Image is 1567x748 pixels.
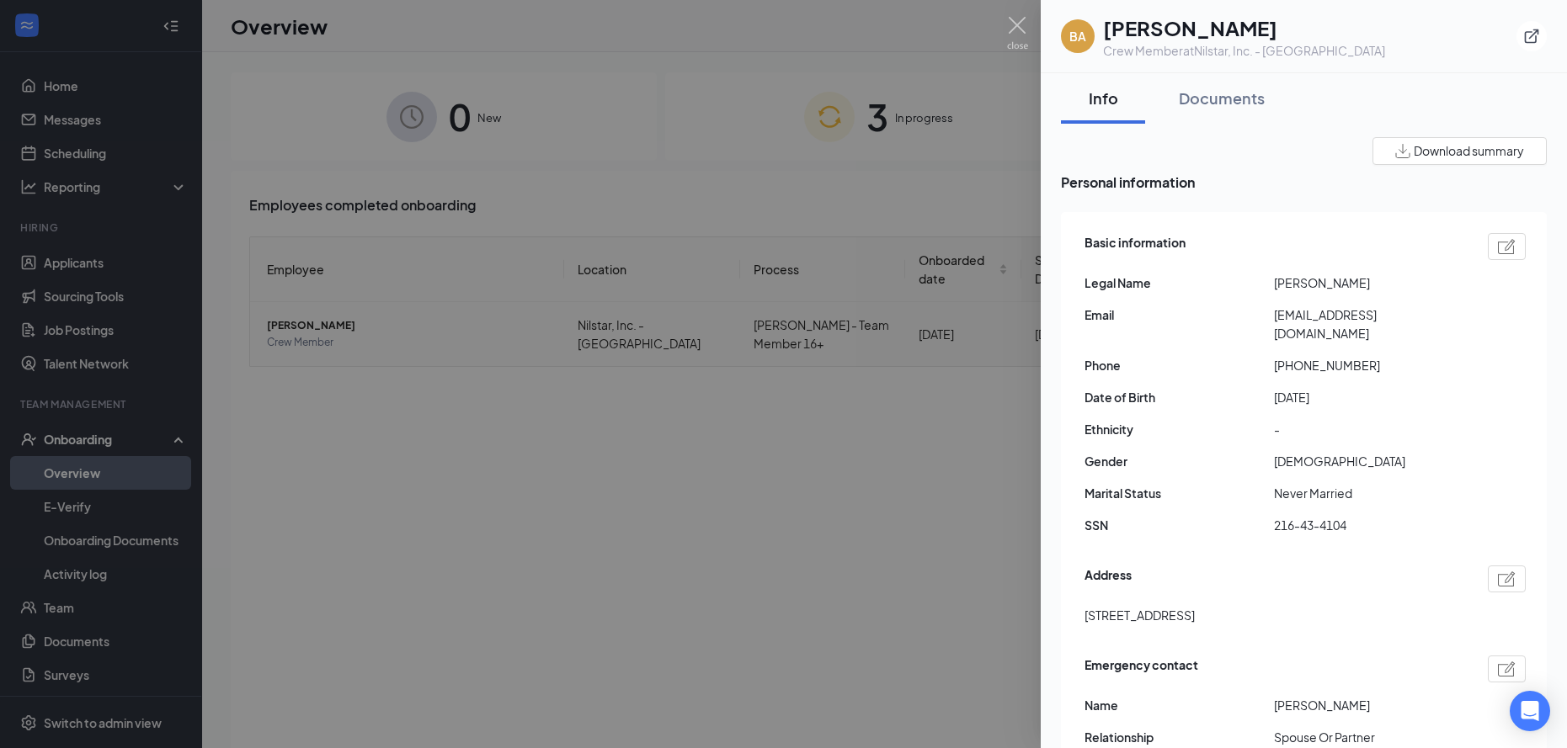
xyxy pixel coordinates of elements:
span: [DEMOGRAPHIC_DATA] [1274,452,1463,470]
span: [STREET_ADDRESS] [1085,606,1195,624]
span: - [1274,420,1463,438]
span: Download summary [1414,142,1524,160]
span: Personal information [1061,172,1547,193]
button: ExternalLink [1516,21,1547,51]
div: Crew Member at Nilstar, Inc. - [GEOGRAPHIC_DATA] [1103,42,1385,59]
span: Never Married [1274,484,1463,502]
span: 216-43-4104 [1274,516,1463,534]
span: Gender [1085,452,1274,470]
span: Address [1085,565,1132,592]
span: Spouse Or Partner [1274,728,1463,746]
span: Name [1085,696,1274,714]
span: Marital Status [1085,484,1274,502]
span: Basic information [1085,233,1186,260]
span: [DATE] [1274,388,1463,406]
span: Ethnicity [1085,420,1274,438]
h1: [PERSON_NAME] [1103,13,1385,42]
span: Relationship [1085,728,1274,746]
span: [PERSON_NAME] [1274,273,1463,292]
span: Legal Name [1085,273,1274,292]
span: [PHONE_NUMBER] [1274,356,1463,374]
span: Phone [1085,356,1274,374]
span: Emergency contact [1085,655,1198,682]
button: Download summary [1372,137,1547,165]
div: Open Intercom Messenger [1510,691,1550,731]
span: Date of Birth [1085,388,1274,406]
span: [PERSON_NAME] [1274,696,1463,714]
span: [EMAIL_ADDRESS][DOMAIN_NAME] [1274,305,1463,342]
div: Documents [1179,88,1265,109]
span: SSN [1085,516,1274,534]
div: BA [1069,28,1086,45]
div: Info [1078,88,1128,109]
span: Email [1085,305,1274,324]
svg: ExternalLink [1523,28,1540,45]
